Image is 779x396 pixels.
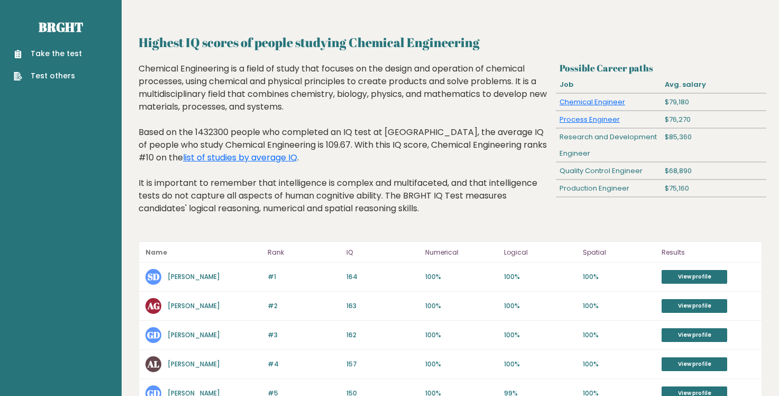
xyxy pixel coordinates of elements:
[504,301,576,311] p: 100%
[168,301,220,310] a: [PERSON_NAME]
[662,299,727,313] a: View profile
[14,70,82,82] a: Test others
[268,272,340,282] p: #1
[183,151,297,164] a: list of studies by average IQ
[39,19,83,35] a: Brght
[556,129,661,162] div: Research and Development Engineer
[504,246,576,259] p: Logical
[661,76,766,93] div: Avg. salary
[139,62,552,231] div: Chemical Engineering is a field of study that focuses on the design and operation of chemical pro...
[268,330,340,340] p: #3
[560,97,625,107] a: Chemical Engineer
[583,301,655,311] p: 100%
[583,272,655,282] p: 100%
[14,48,82,59] a: Take the test
[268,359,340,369] p: #4
[661,180,766,197] div: $75,160
[556,76,661,93] div: Job
[346,330,419,340] p: 162
[556,180,661,197] div: Production Engineer
[583,246,655,259] p: Spatial
[145,248,167,257] b: Name
[560,62,762,74] h3: Possible Career paths
[147,329,160,341] text: GD
[583,330,655,340] p: 100%
[147,358,159,370] text: AL
[662,328,727,342] a: View profile
[583,359,655,369] p: 100%
[346,359,419,369] p: 157
[662,246,755,259] p: Results
[662,270,727,284] a: View profile
[168,359,220,368] a: [PERSON_NAME]
[661,163,766,179] div: $68,890
[556,163,661,179] div: Quality Control Engineer
[504,272,576,282] p: 100%
[268,246,340,259] p: Rank
[147,300,160,312] text: AG
[425,246,498,259] p: Numerical
[268,301,340,311] p: #2
[346,246,419,259] p: IQ
[662,357,727,371] a: View profile
[346,272,419,282] p: 164
[661,111,766,128] div: $76,270
[661,129,766,162] div: $85,360
[346,301,419,311] p: 163
[168,330,220,339] a: [PERSON_NAME]
[661,94,766,111] div: $79,180
[425,272,498,282] p: 100%
[560,114,620,124] a: Process Engineer
[425,301,498,311] p: 100%
[504,359,576,369] p: 100%
[139,33,762,52] h2: Highest IQ scores of people studying Chemical Engineering
[425,330,498,340] p: 100%
[148,271,160,283] text: SD
[504,330,576,340] p: 100%
[168,272,220,281] a: [PERSON_NAME]
[425,359,498,369] p: 100%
